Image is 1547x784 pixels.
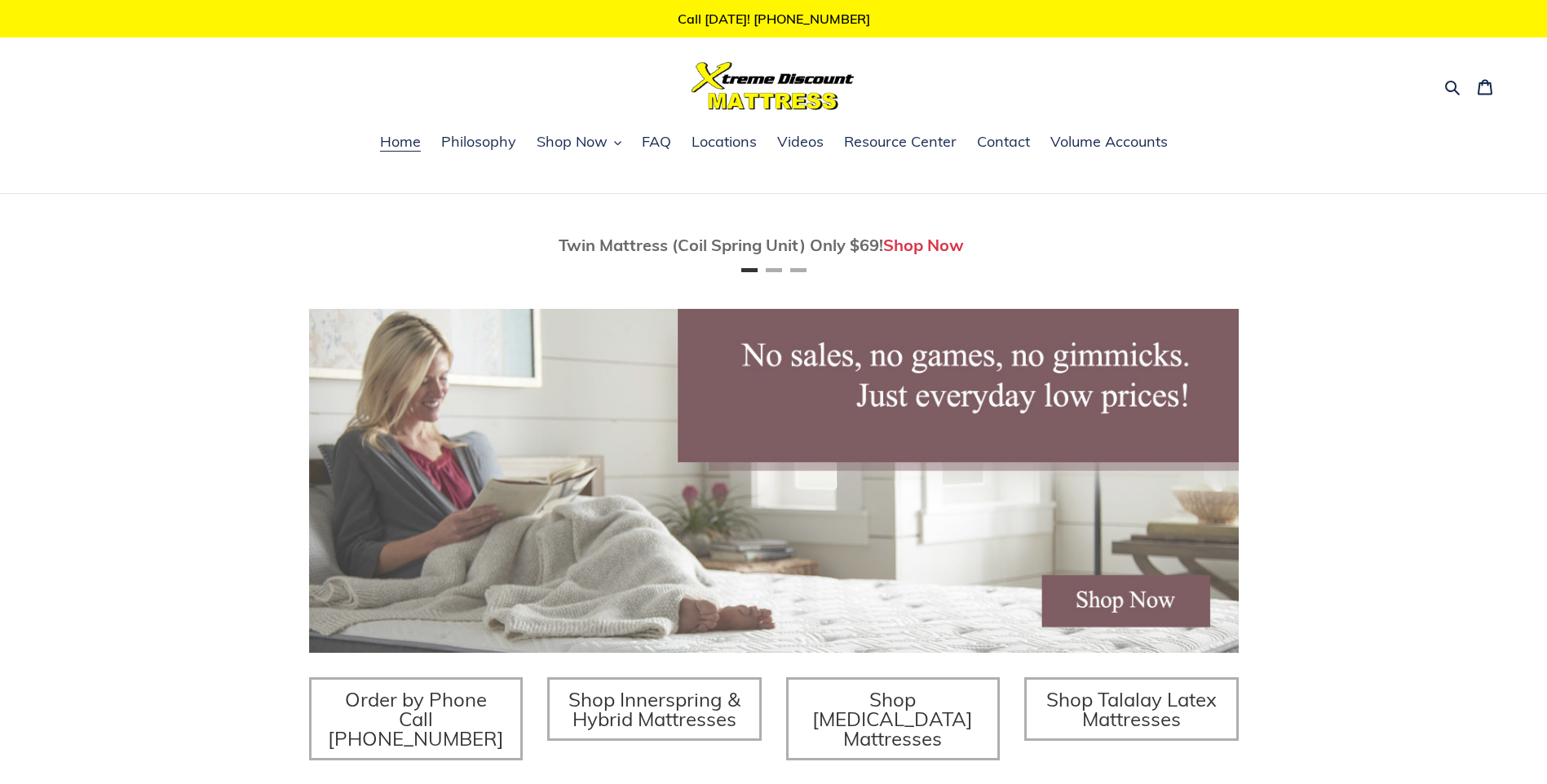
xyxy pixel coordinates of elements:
span: Home [380,132,421,152]
span: Volume Accounts [1050,132,1168,152]
a: Locations [683,130,765,155]
button: Page 2 [766,268,782,272]
a: Videos [769,130,832,155]
span: Order by Phone Call [PHONE_NUMBER] [328,687,504,751]
span: Philosophy [441,132,516,152]
a: Shop Innerspring & Hybrid Mattresses [547,677,762,741]
a: Shop Talalay Latex Mattresses [1024,677,1239,741]
img: herobannermay2022-1652879215306_1200x.jpg [309,309,1239,653]
img: Xtreme Discount Mattress [692,62,855,110]
a: Order by Phone Call [PHONE_NUMBER] [309,677,524,760]
span: Locations [692,132,757,152]
span: Shop [MEDICAL_DATA] Mattresses [812,687,973,751]
span: Shop Innerspring & Hybrid Mattresses [568,687,740,731]
span: Contact [977,132,1030,152]
a: Shop [MEDICAL_DATA] Mattresses [786,677,1001,760]
span: Videos [777,132,824,152]
span: Twin Mattress (Coil Spring Unit) Only $69! [559,235,883,255]
a: Resource Center [836,130,965,155]
a: FAQ [634,130,679,155]
span: Shop Now [537,132,608,152]
button: Shop Now [528,130,630,155]
a: Volume Accounts [1042,130,1176,155]
span: FAQ [642,132,671,152]
a: Contact [969,130,1038,155]
span: Resource Center [844,132,957,152]
button: Page 1 [741,268,758,272]
button: Page 3 [790,268,807,272]
a: Shop Now [883,235,964,255]
a: Philosophy [433,130,524,155]
a: Home [372,130,429,155]
span: Shop Talalay Latex Mattresses [1046,687,1217,731]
